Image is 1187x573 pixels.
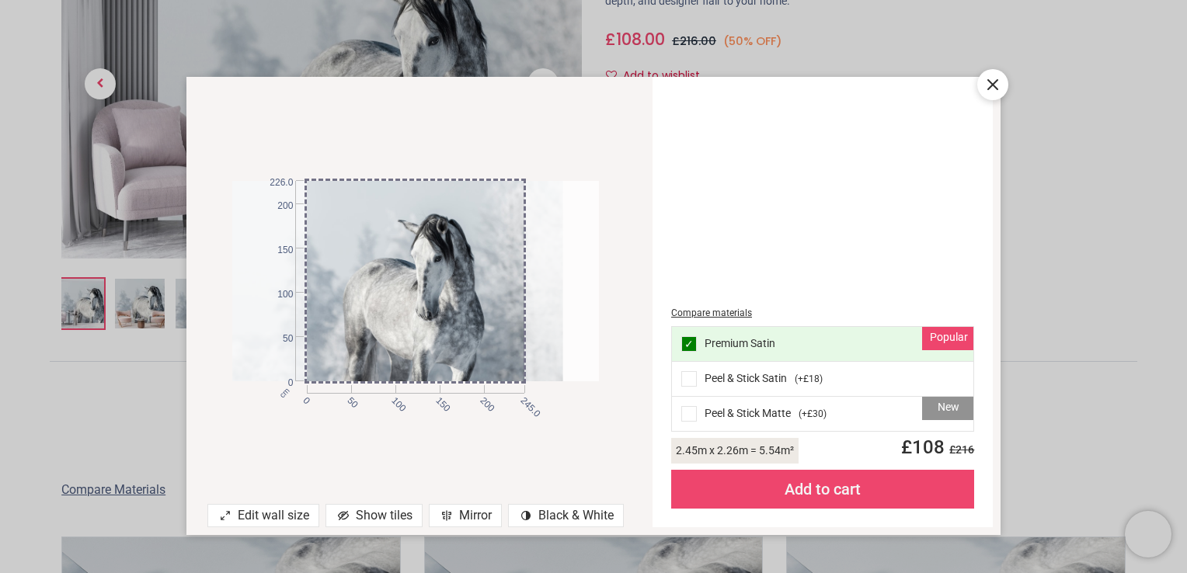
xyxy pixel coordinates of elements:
div: Peel & Stick Matte [672,397,973,431]
span: 0 [263,377,293,390]
span: ✓ [684,339,694,349]
div: Compare materials [671,307,974,320]
span: £ 216 [945,443,974,456]
span: 200 [263,200,293,213]
span: cm [278,386,291,399]
span: ( +£30 ) [799,408,827,421]
div: Mirror [429,504,502,527]
div: Popular [922,327,973,350]
span: 226.0 [263,176,293,189]
span: £ 108 [892,436,974,458]
div: New [922,397,973,420]
span: 150 [433,394,443,405]
span: 150 [263,244,293,257]
div: Black & White [508,504,624,527]
span: 50 [263,332,293,346]
span: 100 [263,288,293,301]
div: Peel & Stick Satin [672,362,973,397]
span: ( +£18 ) [795,373,823,386]
span: 50 [344,394,354,405]
div: Show tiles [325,504,423,527]
div: Premium Satin [672,327,973,362]
div: Add to cart [671,470,974,509]
div: 2.45 m x 2.26 m = 5.54 m² [671,438,799,464]
span: 245.0 [517,394,527,405]
div: Edit wall size [207,504,319,527]
iframe: Brevo live chat [1125,511,1171,557]
span: 0 [300,394,310,405]
span: 100 [388,394,399,405]
span: 200 [477,394,487,405]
